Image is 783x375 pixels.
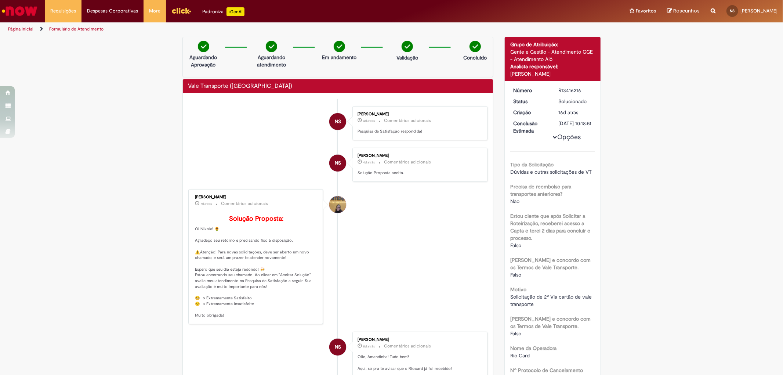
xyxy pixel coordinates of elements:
dt: Conclusão Estimada [508,120,553,134]
span: 4d atrás [363,160,375,165]
p: Aguardando Aprovação [186,54,221,68]
div: [PERSON_NAME] [195,195,318,199]
b: Estou ciente que após Solicitar a Roteirização, receberei acesso a Capta e terei 2 dias para conc... [510,213,590,241]
span: 8d atrás [363,344,375,349]
b: Nº Protocolo de Cancelamento [510,367,583,374]
b: [PERSON_NAME] e concordo com os Termos de Vale Transporte. [510,315,591,329]
small: Comentários adicionais [221,201,268,207]
span: 7d atrás [201,202,212,206]
div: R13416216 [558,87,592,94]
img: check-circle-green.png [266,41,277,52]
span: NS [335,154,341,172]
span: Falso [510,271,521,278]
span: Não [510,198,519,205]
b: Solução Proposta: [229,214,283,223]
b: Nome da Operadora [510,345,557,351]
p: Aguardando atendimento [254,54,289,68]
small: Comentários adicionais [384,118,431,124]
div: [PERSON_NAME] [510,70,595,77]
div: Solucionado [558,98,592,105]
a: Página inicial [8,26,33,32]
span: Favoritos [636,7,656,15]
div: Nikole Vitoria Alexandre Santos [329,339,346,356]
dt: Criação [508,109,553,116]
a: Formulário de Atendimento [49,26,104,32]
a: Rascunhos [667,8,700,15]
p: +GenAi [226,7,244,16]
span: Falso [510,242,521,249]
span: Rascunhos [673,7,700,14]
small: Comentários adicionais [384,343,431,349]
time: 26/08/2025 09:15:14 [363,160,375,165]
div: Amanda De Campos Gomes Do Nascimento [329,196,346,213]
img: ServiceNow [1,4,39,18]
span: Dúvidas e outras solicitações de VT [510,169,592,175]
dt: Número [508,87,553,94]
div: [PERSON_NAME] [358,112,480,116]
span: NS [335,113,341,130]
b: [PERSON_NAME] e concordo com os Termos de Vale Transporte. [510,257,591,271]
div: Grupo de Atribuição: [510,41,595,48]
p: Oiie, Amandinha! Tudo bem? Aqui, só pra te avisar que o Riocard já foi recebido! [358,354,480,371]
span: NS [335,338,341,356]
span: [PERSON_NAME] [740,8,777,14]
p: Concluído [463,54,487,61]
img: check-circle-green.png [198,41,209,52]
ul: Trilhas de página [6,22,516,36]
b: Precisa de reembolso para transportes anteriores? [510,183,571,197]
div: Nikole Vitoria Alexandre Santos [329,155,346,172]
time: 22/08/2025 16:56:23 [201,202,212,206]
div: Nikole Vitoria Alexandre Santos [329,113,346,130]
time: 14/08/2025 08:47:30 [558,109,578,116]
div: Padroniza [202,7,244,16]
div: Gente e Gestão - Atendimento GGE - Atendimento Alô [510,48,595,63]
div: [PERSON_NAME] [358,338,480,342]
span: 16d atrás [558,109,578,116]
b: Tipo da Solicitação [510,161,554,168]
span: Solicitação de 2º Via cartão de vale transporte [510,293,593,307]
img: check-circle-green.png [402,41,413,52]
div: 14/08/2025 08:47:30 [558,109,592,116]
span: Despesas Corporativas [87,7,138,15]
h2: Vale Transporte (VT) Histórico de tíquete [188,83,293,90]
span: More [149,7,160,15]
div: [PERSON_NAME] [358,154,480,158]
span: NS [730,8,735,13]
p: Oi Nikole! 🌻 Agradeço seu retorno e precisando fico à disposição. ⚠️Atenção! Para novas solicitaç... [195,215,318,318]
small: Comentários adicionais [384,159,431,165]
p: Em andamento [322,54,356,61]
p: Solução Proposta aceita. [358,170,480,176]
div: [DATE] 10:18:51 [558,120,592,127]
div: Analista responsável: [510,63,595,70]
img: click_logo_yellow_360x200.png [171,5,191,16]
dt: Status [508,98,553,105]
p: Pesquisa de Satisfação respondida! [358,129,480,134]
span: 4d atrás [363,119,375,123]
span: Falso [510,330,521,337]
img: check-circle-green.png [334,41,345,52]
span: Requisições [50,7,76,15]
b: Motivo [510,286,526,293]
time: 26/08/2025 09:15:29 [363,119,375,123]
time: 22/08/2025 09:15:07 [363,344,375,349]
span: Rio Card [510,352,530,359]
p: Validação [396,54,418,61]
img: check-circle-green.png [470,41,481,52]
